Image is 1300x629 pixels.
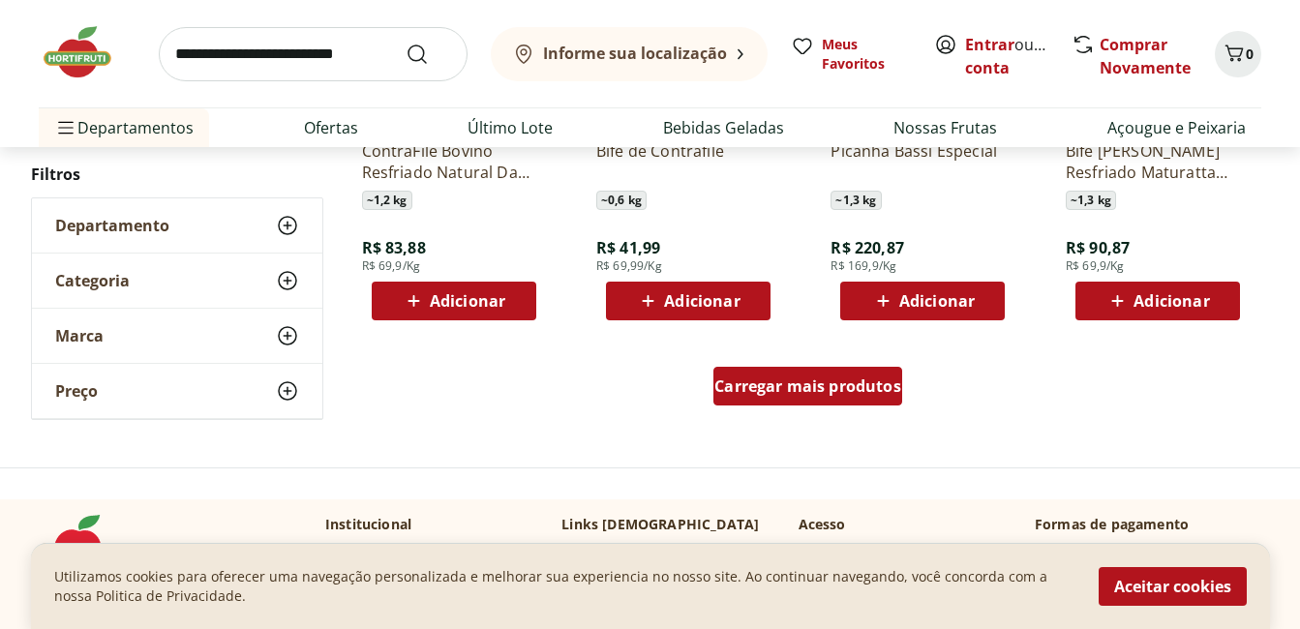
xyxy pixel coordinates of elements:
[32,198,322,253] button: Departamento
[1099,567,1247,606] button: Aceitar cookies
[663,116,784,139] a: Bebidas Geladas
[31,155,323,194] h2: Filtros
[39,515,136,573] img: Hortifruti
[561,515,759,534] p: Links [DEMOGRAPHIC_DATA]
[1215,31,1261,77] button: Carrinho
[430,293,505,309] span: Adicionar
[362,191,412,210] span: ~ 1,2 kg
[54,105,77,151] button: Menu
[159,27,468,81] input: search
[831,258,896,274] span: R$ 169,9/Kg
[1035,515,1261,534] p: Formas de pagamento
[55,216,169,235] span: Departamento
[32,364,322,418] button: Preço
[362,140,546,183] a: ContraFilé Bovino Resfriado Natural Da Terra
[1066,140,1250,183] a: Bife [PERSON_NAME] Resfriado Maturatta Unidade
[799,515,846,534] p: Acesso
[713,367,902,413] a: Carregar mais produtos
[54,567,1075,606] p: Utilizamos cookies para oferecer uma navegação personalizada e melhorar sua experiencia no nosso ...
[491,27,768,81] button: Informe sua localização
[304,116,358,139] a: Ofertas
[1134,293,1209,309] span: Adicionar
[596,258,662,274] span: R$ 69,99/Kg
[965,34,1072,78] a: Criar conta
[1066,258,1125,274] span: R$ 69,9/Kg
[1100,34,1191,78] a: Comprar Novamente
[822,35,911,74] span: Meus Favoritos
[32,309,322,363] button: Marca
[468,116,553,139] a: Último Lote
[664,293,740,309] span: Adicionar
[543,43,727,64] b: Informe sua localização
[1066,191,1116,210] span: ~ 1,3 kg
[1066,237,1130,258] span: R$ 90,87
[325,515,411,534] p: Institucional
[606,282,771,320] button: Adicionar
[596,140,780,183] a: Bife de Contrafilé
[362,237,426,258] span: R$ 83,88
[406,43,452,66] button: Submit Search
[596,237,660,258] span: R$ 41,99
[39,23,136,81] img: Hortifruti
[965,33,1051,79] span: ou
[55,326,104,345] span: Marca
[372,282,536,320] button: Adicionar
[899,293,975,309] span: Adicionar
[55,271,130,290] span: Categoria
[714,378,901,394] span: Carregar mais produtos
[596,191,647,210] span: ~ 0,6 kg
[965,34,1014,55] a: Entrar
[55,381,98,401] span: Preço
[54,105,194,151] span: Departamentos
[831,237,903,258] span: R$ 220,87
[831,140,1014,183] a: Picanha Bassi Especial
[791,35,911,74] a: Meus Favoritos
[893,116,997,139] a: Nossas Frutas
[1107,116,1246,139] a: Açougue e Peixaria
[362,258,421,274] span: R$ 69,9/Kg
[831,191,881,210] span: ~ 1,3 kg
[840,282,1005,320] button: Adicionar
[1246,45,1254,63] span: 0
[1075,282,1240,320] button: Adicionar
[32,254,322,308] button: Categoria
